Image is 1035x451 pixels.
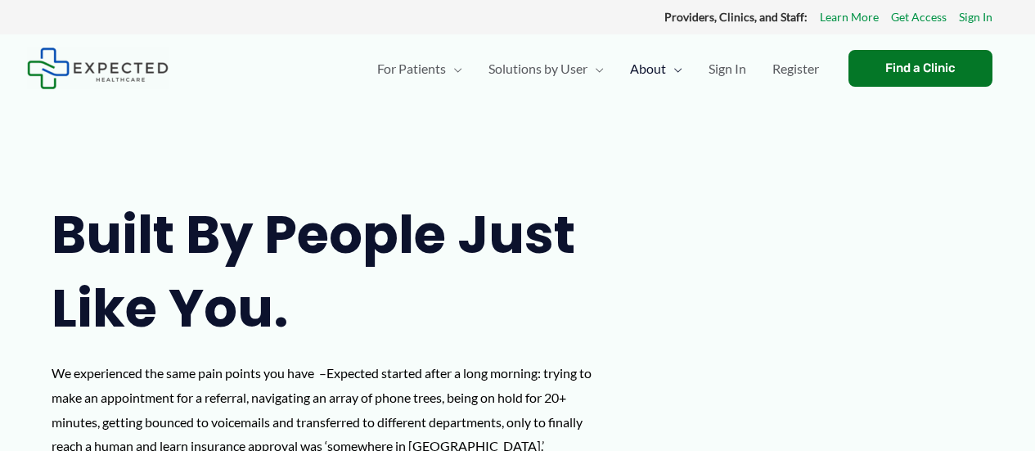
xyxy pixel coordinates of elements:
[772,40,819,97] span: Register
[488,40,587,97] span: Solutions by User
[891,7,947,28] a: Get Access
[759,40,832,97] a: Register
[630,40,666,97] span: About
[475,40,617,97] a: Solutions by UserMenu Toggle
[587,40,604,97] span: Menu Toggle
[446,40,462,97] span: Menu Toggle
[695,40,759,97] a: Sign In
[364,40,475,97] a: For PatientsMenu Toggle
[664,10,808,24] strong: Providers, Clinics, and Staff:
[959,7,992,28] a: Sign In
[27,47,169,89] img: Expected Healthcare Logo - side, dark font, small
[617,40,695,97] a: AboutMenu Toggle
[52,198,611,345] h1: Built by people just like you.
[666,40,682,97] span: Menu Toggle
[709,40,746,97] span: Sign In
[364,40,832,97] nav: Primary Site Navigation
[848,50,992,87] a: Find a Clinic
[820,7,879,28] a: Learn More
[377,40,446,97] span: For Patients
